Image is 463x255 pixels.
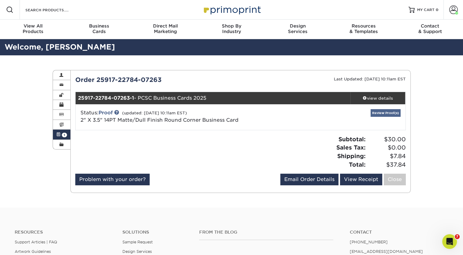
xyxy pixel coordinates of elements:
[66,23,132,29] span: Business
[384,174,406,185] a: Close
[280,174,338,185] a: Email Order Details
[368,143,406,152] span: $0.00
[132,23,198,34] div: Marketing
[336,144,366,151] strong: Sales Tax:
[334,77,406,81] small: Last Updated: [DATE] 10:11am EST
[15,249,51,254] a: Artwork Guidelines
[442,234,457,249] iframe: Intercom live chat
[265,23,331,34] div: Services
[368,135,406,144] span: $30.00
[15,240,57,244] a: Support Articles | FAQ
[201,3,262,16] img: Primoprint
[76,109,295,124] div: Status:
[15,230,113,235] h4: Resources
[122,230,190,235] h4: Solutions
[99,110,113,116] a: Proof
[368,161,406,169] span: $37.84
[122,111,187,115] small: (updated: [DATE] 10:11am EST)
[122,240,153,244] a: Sample Request
[349,161,366,168] strong: Total:
[198,23,264,29] span: Shop By
[71,75,241,84] div: Order 25917-22784-07263
[122,249,152,254] a: Design Services
[62,133,67,137] span: 1
[132,23,198,29] span: Direct Mail
[265,20,331,39] a: DesignServices
[199,230,333,235] h4: From the Blog
[350,249,423,254] a: [EMAIL_ADDRESS][DOMAIN_NAME]
[66,20,132,39] a: BusinessCards
[198,23,264,34] div: Industry
[198,20,264,39] a: Shop ByIndustry
[66,23,132,34] div: Cards
[331,20,397,39] a: Resources& Templates
[76,92,350,104] div: - PCSC Business Cards 2025
[397,23,463,29] span: Contact
[436,8,439,12] span: 0
[75,174,150,185] a: Problem with your order?
[53,130,71,139] a: 1
[455,234,460,239] span: 7
[265,23,331,29] span: Design
[132,20,198,39] a: Direct MailMarketing
[350,95,405,101] div: view details
[78,95,134,101] strong: 25917-22784-07263-1
[371,109,401,117] a: Review Proof(s)
[25,6,84,13] input: SEARCH PRODUCTS.....
[417,7,435,13] span: MY CART
[397,23,463,34] div: & Support
[350,230,448,235] a: Contact
[368,152,406,161] span: $7.84
[331,23,397,34] div: & Templates
[80,117,238,123] a: 2" X 3.5" 14PT Matte/Dull Finish Round Corner Business Card
[337,153,366,159] strong: Shipping:
[397,20,463,39] a: Contact& Support
[340,174,382,185] a: View Receipt
[331,23,397,29] span: Resources
[338,136,366,142] strong: Subtotal:
[350,92,405,104] a: view details
[350,240,388,244] a: [PHONE_NUMBER]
